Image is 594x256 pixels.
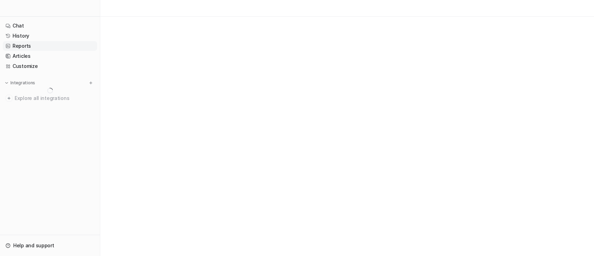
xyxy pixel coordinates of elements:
a: Articles [3,51,97,61]
img: explore all integrations [6,95,13,102]
a: History [3,31,97,41]
span: Explore all integrations [15,93,94,104]
a: Help and support [3,241,97,250]
img: menu_add.svg [88,80,93,85]
p: Integrations [10,80,35,86]
a: Chat [3,21,97,31]
a: Customize [3,61,97,71]
a: Explore all integrations [3,93,97,103]
img: expand menu [4,80,9,85]
button: Integrations [3,79,37,86]
a: Reports [3,41,97,51]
